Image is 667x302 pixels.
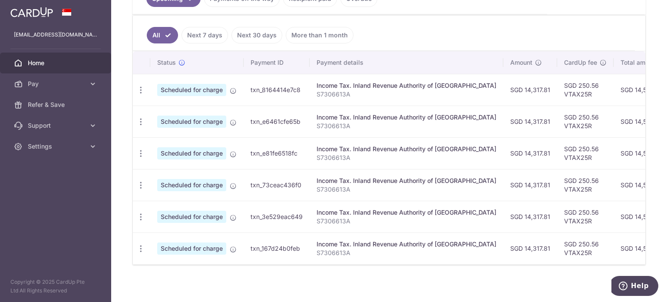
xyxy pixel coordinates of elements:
[317,249,496,257] p: S7306613A
[611,276,658,298] iframe: Opens a widget where you can find more information
[557,106,614,137] td: SGD 250.56 VTAX25R
[157,242,226,255] span: Scheduled for charge
[10,7,53,17] img: CardUp
[503,201,557,232] td: SGD 14,317.81
[244,106,310,137] td: txn_e6461cfe65b
[317,90,496,99] p: S7306613A
[244,51,310,74] th: Payment ID
[157,84,226,96] span: Scheduled for charge
[244,169,310,201] td: txn_73ceac436f0
[564,58,597,67] span: CardUp fee
[557,232,614,264] td: SGD 250.56 VTAX25R
[317,185,496,194] p: S7306613A
[317,208,496,217] div: Income Tax. Inland Revenue Authority of [GEOGRAPHIC_DATA]
[157,179,226,191] span: Scheduled for charge
[317,176,496,185] div: Income Tax. Inland Revenue Authority of [GEOGRAPHIC_DATA]
[157,147,226,159] span: Scheduled for charge
[244,137,310,169] td: txn_e81fe6518fc
[28,100,85,109] span: Refer & Save
[182,27,228,43] a: Next 7 days
[503,106,557,137] td: SGD 14,317.81
[157,116,226,128] span: Scheduled for charge
[28,59,85,67] span: Home
[510,58,532,67] span: Amount
[244,232,310,264] td: txn_167d24b0feb
[157,58,176,67] span: Status
[286,27,353,43] a: More than 1 month
[147,27,178,43] a: All
[317,122,496,130] p: S7306613A
[244,201,310,232] td: txn_3e529eac649
[317,153,496,162] p: S7306613A
[317,81,496,90] div: Income Tax. Inland Revenue Authority of [GEOGRAPHIC_DATA]
[503,232,557,264] td: SGD 14,317.81
[157,211,226,223] span: Scheduled for charge
[28,142,85,151] span: Settings
[557,74,614,106] td: SGD 250.56 VTAX25R
[14,30,97,39] p: [EMAIL_ADDRESS][DOMAIN_NAME]
[317,217,496,226] p: S7306613A
[503,74,557,106] td: SGD 14,317.81
[28,80,85,88] span: Pay
[231,27,282,43] a: Next 30 days
[557,169,614,201] td: SGD 250.56 VTAX25R
[557,201,614,232] td: SGD 250.56 VTAX25R
[503,137,557,169] td: SGD 14,317.81
[28,121,85,130] span: Support
[317,113,496,122] div: Income Tax. Inland Revenue Authority of [GEOGRAPHIC_DATA]
[317,145,496,153] div: Income Tax. Inland Revenue Authority of [GEOGRAPHIC_DATA]
[557,137,614,169] td: SGD 250.56 VTAX25R
[503,169,557,201] td: SGD 14,317.81
[621,58,649,67] span: Total amt.
[244,74,310,106] td: txn_8164414e7c8
[310,51,503,74] th: Payment details
[317,240,496,249] div: Income Tax. Inland Revenue Authority of [GEOGRAPHIC_DATA]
